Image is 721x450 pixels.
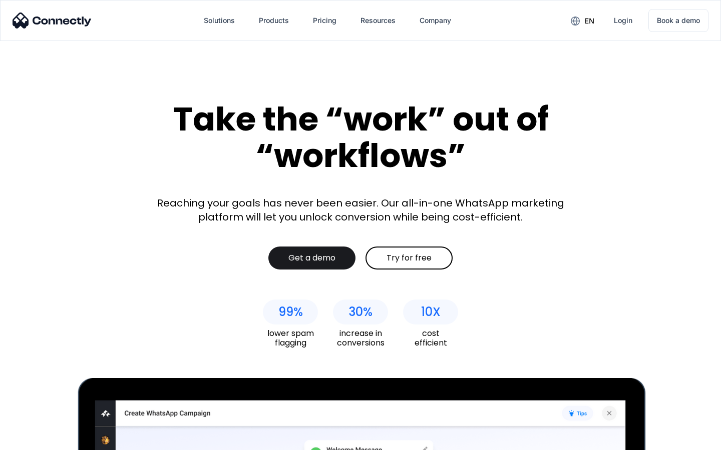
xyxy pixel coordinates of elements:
[278,305,303,319] div: 99%
[648,9,708,32] a: Book a demo
[348,305,373,319] div: 30%
[333,328,388,347] div: increase in conversions
[204,13,235,27] div: Solutions
[420,13,451,27] div: Company
[135,101,586,173] div: Take the “work” out of “workflows”
[259,13,289,27] div: Products
[606,8,640,32] a: Login
[263,328,318,347] div: lower spam flagging
[313,13,336,27] div: Pricing
[268,246,355,269] a: Get a demo
[584,14,594,28] div: en
[288,253,335,263] div: Get a demo
[13,12,92,28] img: Connectly Logo
[360,13,396,27] div: Resources
[614,13,632,27] div: Login
[366,246,453,269] a: Try for free
[387,253,432,263] div: Try for free
[421,305,441,319] div: 10X
[305,8,344,32] a: Pricing
[20,432,60,446] ul: Language list
[150,196,571,224] div: Reaching your goals has never been easier. Our all-in-one WhatsApp marketing platform will let yo...
[403,328,458,347] div: cost efficient
[10,432,60,446] aside: Language selected: English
